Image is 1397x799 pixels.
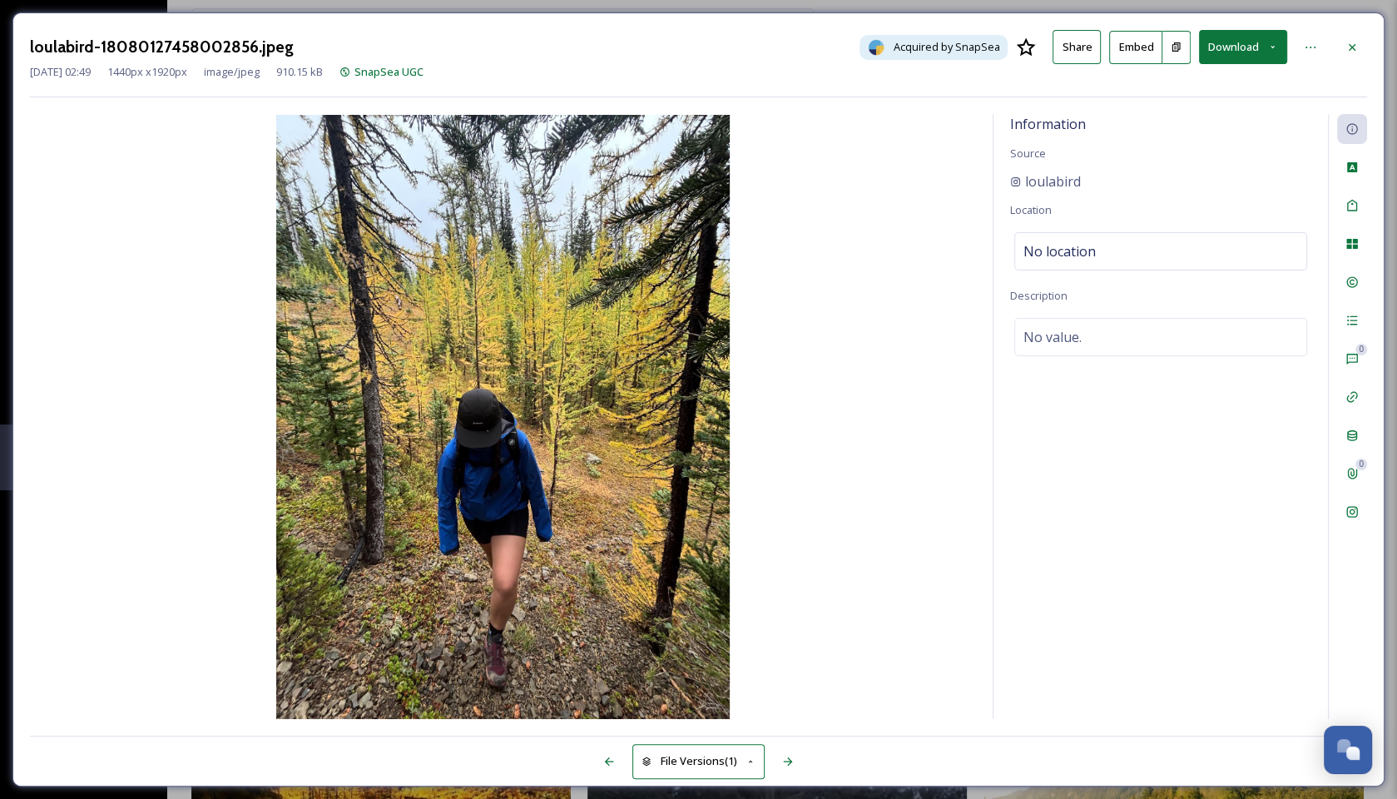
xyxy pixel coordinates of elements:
[1324,726,1372,774] button: Open Chat
[1010,202,1052,217] span: Location
[1023,241,1096,261] span: No location
[1109,31,1162,64] button: Embed
[632,744,765,778] button: File Versions(1)
[1023,327,1082,347] span: No value.
[1053,30,1101,64] button: Share
[1010,146,1046,161] span: Source
[107,64,187,80] span: 1440 px x 1920 px
[893,39,999,55] span: Acquired by SnapSea
[1355,459,1367,470] div: 0
[1199,30,1287,64] button: Download
[30,115,976,719] img: loulabird-18080127458002856.jpeg
[204,64,260,80] span: image/jpeg
[1010,115,1086,133] span: Information
[1025,171,1081,191] span: loulabird
[1010,171,1081,191] a: loulabird
[1010,288,1068,303] span: Description
[30,35,294,59] h3: loulabird-18080127458002856.jpeg
[354,64,424,79] span: SnapSea UGC
[30,64,91,80] span: [DATE] 02:49
[276,64,323,80] span: 910.15 kB
[1355,344,1367,355] div: 0
[868,39,884,56] img: snapsea-logo.png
